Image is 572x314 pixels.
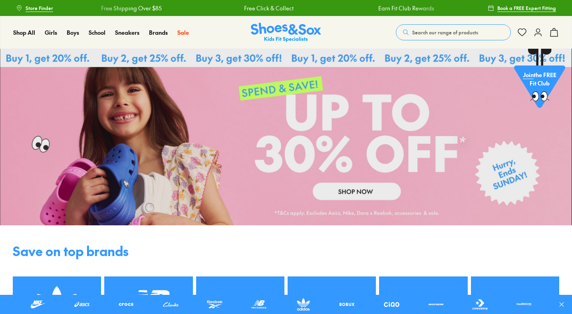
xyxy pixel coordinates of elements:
[13,28,35,37] a: Shop All
[251,23,321,42] a: Shoes & Sox
[488,1,556,15] a: Book a FREE Expert Fitting
[45,28,57,37] a: Girls
[177,28,189,36] span: Sale
[13,28,35,36] span: Shop All
[514,64,565,94] p: the FREE Fit Club
[251,23,321,42] img: SNS_Logo_Responsive.svg
[115,28,139,37] a: Sneakers
[396,24,511,40] button: Search our range of products
[523,71,534,79] span: Join
[89,28,105,36] span: School
[378,4,434,12] a: Earn Fit Club Rewards
[149,28,168,36] span: Brands
[497,4,556,12] span: Book a FREE Expert Fitting
[244,4,293,12] a: Free Click & Collect
[67,28,79,37] a: Boys
[177,28,189,37] a: Sale
[412,29,478,36] span: Search our range of products
[115,28,139,36] span: Sneakers
[26,4,53,12] span: Store Finder
[16,1,53,15] a: Store Finder
[101,4,161,12] a: Free Shipping Over $85
[67,28,79,36] span: Boys
[149,28,168,37] a: Brands
[514,48,565,112] a: Jointhe FREE Fit Club
[45,28,57,36] span: Girls
[89,28,105,37] a: School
